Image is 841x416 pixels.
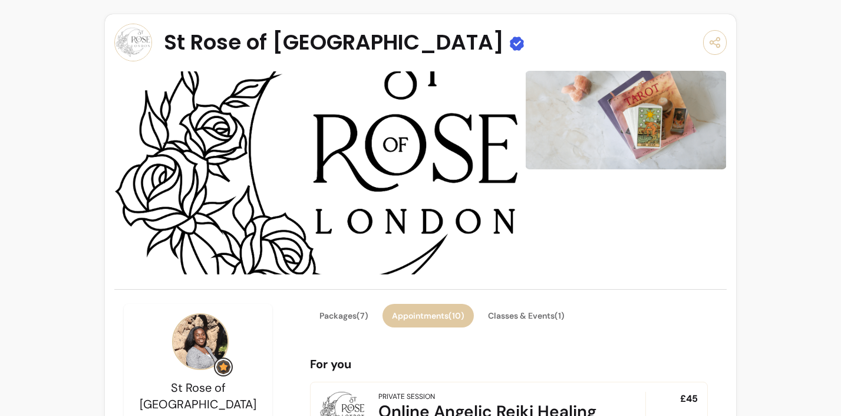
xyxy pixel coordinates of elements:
[378,392,435,401] div: Private Session
[382,304,474,327] button: Appointments(10)
[479,304,574,327] button: Classes & Events(1)
[680,392,698,406] span: £45
[114,71,517,275] img: image-0
[216,360,230,374] img: Grow
[310,304,378,327] button: Packages(7)
[114,24,152,61] img: Provider image
[172,313,229,370] img: Provider image
[525,53,727,188] img: image-1
[310,356,708,372] p: For you
[164,31,504,54] span: St Rose of [GEOGRAPHIC_DATA]
[140,380,256,412] span: St Rose of [GEOGRAPHIC_DATA]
